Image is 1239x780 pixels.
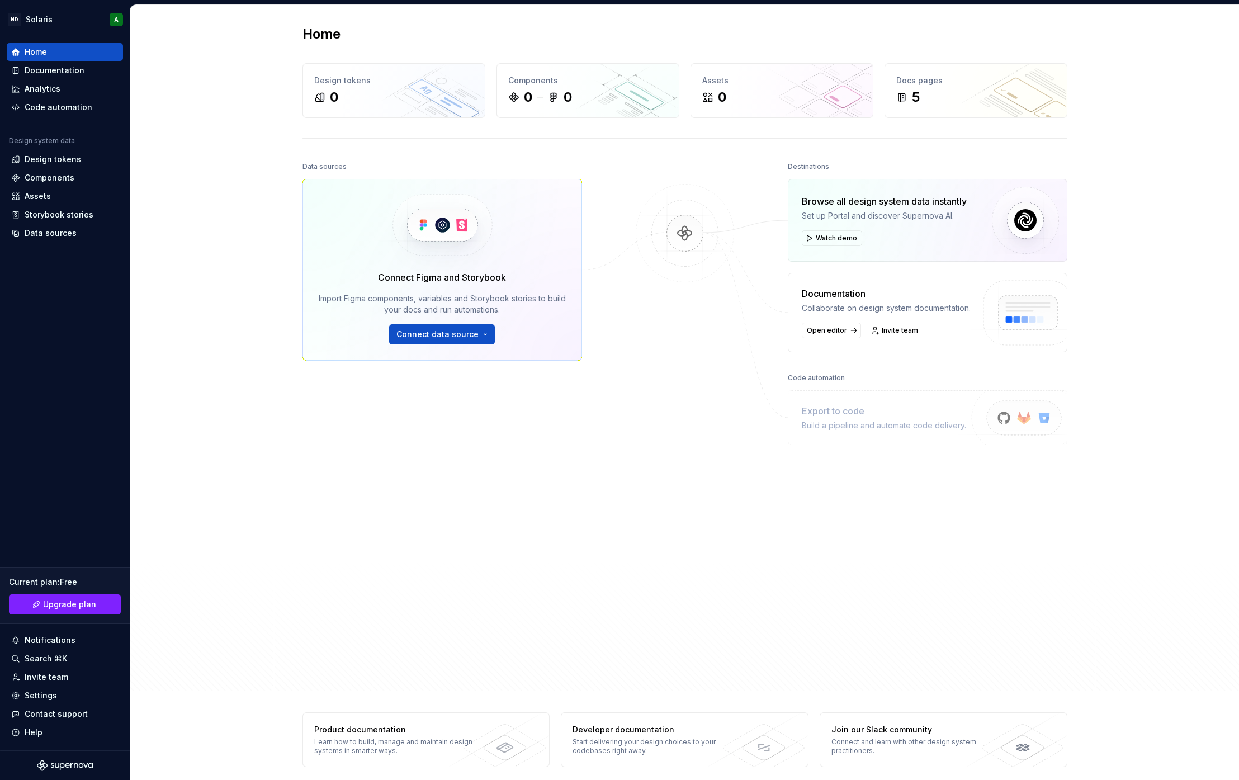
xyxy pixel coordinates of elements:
a: Assets0 [691,63,873,118]
a: Components00 [496,63,679,118]
div: Assets [702,75,862,86]
div: Documentation [25,65,84,76]
div: Set up Portal and discover Supernova AI. [802,210,967,221]
a: Invite team [868,323,923,338]
div: Solaris [26,14,53,25]
h2: Home [302,25,341,43]
span: Invite team [882,326,918,335]
div: Connect Figma and Storybook [378,271,506,284]
div: Collaborate on design system documentation. [802,302,971,314]
div: Import Figma components, variables and Storybook stories to build your docs and run automations. [319,293,566,315]
div: Documentation [802,287,971,300]
button: Search ⌘K [7,650,123,668]
a: Product documentationLearn how to build, manage and maintain design systems in smarter ways. [302,712,550,767]
button: Connect data source [389,324,495,344]
div: Docs pages [896,75,1056,86]
a: Upgrade plan [9,594,121,614]
div: Data sources [302,159,347,174]
a: Components [7,169,123,187]
div: Current plan : Free [9,576,121,588]
div: Learn how to build, manage and maintain design systems in smarter ways. [314,738,477,755]
a: Open editor [802,323,861,338]
a: Design tokens0 [302,63,485,118]
button: Notifications [7,631,123,649]
a: Code automation [7,98,123,116]
a: Home [7,43,123,61]
div: Design system data [9,136,75,145]
div: Storybook stories [25,209,93,220]
div: Analytics [25,83,60,94]
a: Developer documentationStart delivering your design choices to your codebases right away. [561,712,808,767]
div: Start delivering your design choices to your codebases right away. [573,738,735,755]
div: Home [25,46,47,58]
div: A [114,15,119,24]
div: ND [8,13,21,26]
a: Join our Slack communityConnect and learn with other design system practitioners. [820,712,1067,767]
div: Export to code [802,404,966,418]
div: Design tokens [314,75,474,86]
div: Contact support [25,708,88,720]
a: Design tokens [7,150,123,168]
a: Data sources [7,224,123,242]
div: Assets [25,191,51,202]
div: 0 [564,88,572,106]
div: Components [508,75,668,86]
div: Build a pipeline and automate code delivery. [802,420,966,431]
a: Analytics [7,80,123,98]
div: Developer documentation [573,724,735,735]
div: 0 [524,88,532,106]
div: Product documentation [314,724,477,735]
div: Code automation [25,102,92,113]
button: NDSolarisA [2,7,127,31]
a: Storybook stories [7,206,123,224]
div: Components [25,172,74,183]
div: Help [25,727,42,738]
button: Watch demo [802,230,862,246]
a: Assets [7,187,123,205]
div: Browse all design system data instantly [802,195,967,208]
div: Settings [25,690,57,701]
button: Help [7,724,123,741]
div: 0 [718,88,726,106]
div: Data sources [25,228,77,239]
div: Invite team [25,672,68,683]
div: Code automation [788,370,845,386]
svg: Supernova Logo [37,760,93,771]
div: 5 [912,88,920,106]
span: Upgrade plan [43,599,96,610]
div: Search ⌘K [25,653,67,664]
a: Invite team [7,668,123,686]
a: Documentation [7,62,123,79]
div: Connect and learn with other design system practitioners. [831,738,994,755]
a: Settings [7,687,123,705]
span: Watch demo [816,234,857,243]
div: 0 [330,88,338,106]
div: Design tokens [25,154,81,165]
div: Join our Slack community [831,724,994,735]
span: Connect data source [396,329,479,340]
div: Destinations [788,159,829,174]
a: Docs pages5 [885,63,1067,118]
div: Notifications [25,635,75,646]
span: Open editor [807,326,847,335]
button: Contact support [7,705,123,723]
